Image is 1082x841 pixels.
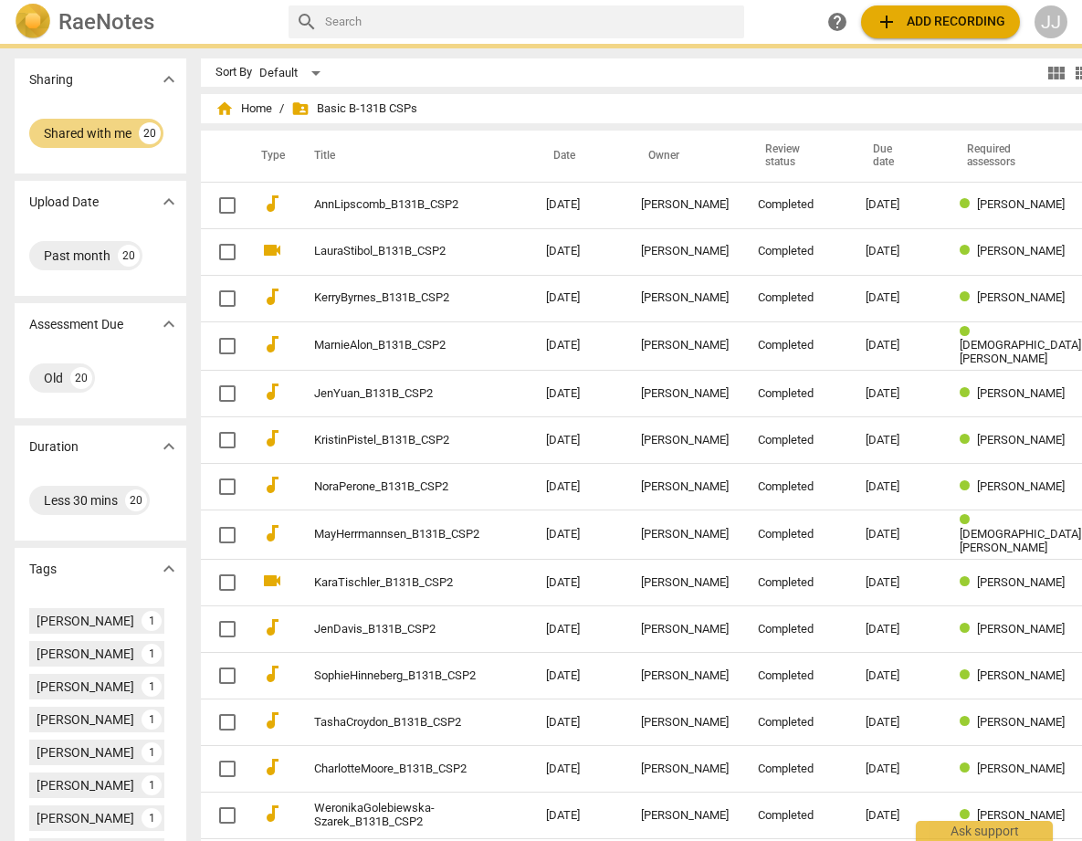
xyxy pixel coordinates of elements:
[118,245,140,267] div: 20
[758,716,836,730] div: Completed
[1045,62,1067,84] span: view_module
[758,809,836,823] div: Completed
[37,743,134,762] div: [PERSON_NAME]
[70,367,92,389] div: 20
[876,11,898,33] span: add
[314,528,480,541] a: MayHerrmannsen_B131B_CSP2
[155,188,183,216] button: Show more
[641,198,729,212] div: [PERSON_NAME]
[866,576,930,590] div: [DATE]
[44,491,118,510] div: Less 30 mins
[158,436,180,457] span: expand_more
[261,522,283,544] span: audiotrack
[531,510,626,560] td: [DATE]
[314,339,480,352] a: MarnieAlon_B131B_CSP2
[54,204,333,233] button: Clip a screenshot
[29,193,99,212] p: Upload Date
[960,290,977,304] span: Review status: completed
[743,131,851,182] th: Review status
[261,474,283,496] span: audiotrack
[15,4,51,40] img: Logo
[866,528,930,541] div: [DATE]
[960,668,977,682] span: Review status: completed
[54,116,333,145] button: Clip a bookmark
[758,762,836,776] div: Completed
[977,808,1065,822] span: [PERSON_NAME]
[261,710,283,731] span: audiotrack
[83,152,244,167] span: Clip a selection (Select text first)
[291,100,310,118] span: folder_shared
[866,245,930,258] div: [DATE]
[314,291,480,305] a: KerryByrnes_B131B_CSP2
[641,762,729,776] div: [PERSON_NAME]
[37,809,134,827] div: [PERSON_NAME]
[314,387,480,401] a: JenYuan_B131B_CSP2
[977,622,1065,636] span: [PERSON_NAME]
[314,802,480,829] a: WeronikaGolebiewska-Szarek_B131B_CSP2
[142,710,162,730] div: 1
[155,433,183,460] button: Show more
[977,762,1065,775] span: [PERSON_NAME]
[758,291,836,305] div: Completed
[291,100,417,118] span: Basic B-131B CSPs
[641,576,729,590] div: [PERSON_NAME]
[977,386,1065,400] span: [PERSON_NAME]
[44,369,63,387] div: Old
[960,386,977,400] span: Review status: completed
[37,776,134,794] div: [PERSON_NAME]
[977,197,1065,211] span: [PERSON_NAME]
[758,480,836,494] div: Completed
[641,387,729,401] div: [PERSON_NAME]
[29,437,79,457] p: Duration
[758,623,836,636] div: Completed
[758,434,836,447] div: Completed
[641,623,729,636] div: [PERSON_NAME]
[641,669,729,683] div: [PERSON_NAME]
[641,339,729,352] div: [PERSON_NAME]
[531,560,626,606] td: [DATE]
[37,678,134,696] div: [PERSON_NAME]
[866,387,930,401] div: [DATE]
[261,756,283,778] span: audiotrack
[29,315,123,334] p: Assessment Due
[641,716,729,730] div: [PERSON_NAME]
[83,211,167,226] span: Clip a screenshot
[977,575,1065,589] span: [PERSON_NAME]
[261,427,283,449] span: audiotrack
[866,339,930,352] div: [DATE]
[531,182,626,228] td: [DATE]
[155,310,183,338] button: Show more
[866,669,930,683] div: [DATE]
[142,742,162,762] div: 1
[142,775,162,795] div: 1
[142,808,162,828] div: 1
[641,528,729,541] div: [PERSON_NAME]
[531,746,626,793] td: [DATE]
[54,174,333,204] button: Clip a block
[531,464,626,510] td: [DATE]
[866,762,930,776] div: [DATE]
[758,669,836,683] div: Completed
[977,290,1065,304] span: [PERSON_NAME]
[325,7,737,37] input: Search
[866,480,930,494] div: [DATE]
[215,100,234,118] span: home
[75,746,136,768] span: Inbox Panel
[851,131,945,182] th: Due date
[821,5,854,38] a: Help
[866,434,930,447] div: [DATE]
[158,558,180,580] span: expand_more
[29,70,73,89] p: Sharing
[314,480,480,494] a: NoraPerone_B131B_CSP2
[641,245,729,258] div: [PERSON_NAME]
[960,338,1081,365] span: [DEMOGRAPHIC_DATA][PERSON_NAME]
[142,611,162,631] div: 1
[279,102,284,116] span: /
[314,576,480,590] a: KaraTischler_B131B_CSP2
[977,433,1065,447] span: [PERSON_NAME]
[47,79,341,116] input: Untitled
[861,5,1020,38] button: Upload
[977,479,1065,493] span: [PERSON_NAME]
[139,122,161,144] div: 20
[977,668,1065,682] span: [PERSON_NAME]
